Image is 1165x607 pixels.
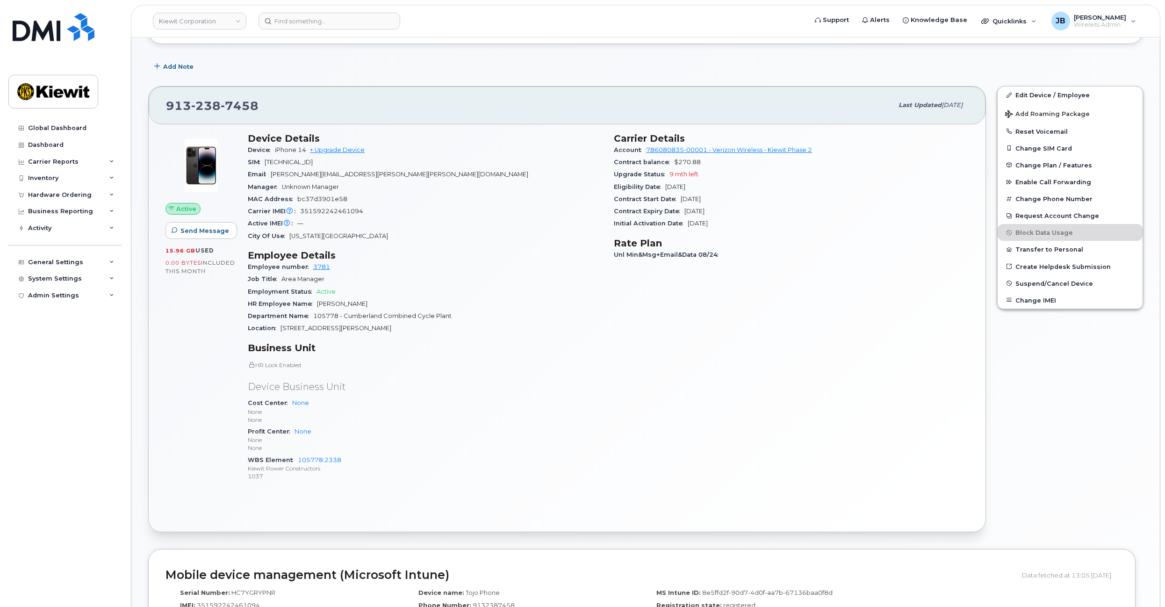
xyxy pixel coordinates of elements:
h3: Carrier Details [614,133,969,144]
label: MS Intune ID: [656,588,701,597]
a: Support [808,11,856,29]
span: [DATE] [681,195,701,202]
button: Change Plan / Features [998,157,1143,173]
span: Alerts [870,15,890,25]
p: 1037 [248,472,603,480]
span: Add Note [163,62,194,71]
label: Device name: [418,588,464,597]
span: HC7YGRYPNR [231,589,275,596]
span: 238 [191,99,221,113]
span: Profit Center [248,428,295,435]
span: 7458 [221,99,259,113]
span: [STREET_ADDRESS][PERSON_NAME] [280,325,391,332]
span: Department Name [248,312,313,319]
span: Eligibility Date [614,183,665,190]
span: Upgrade Status [614,171,669,178]
span: Support [823,15,849,25]
button: Change SIM Card [998,140,1143,157]
span: Location [248,325,280,332]
span: Contract Expiry Date [614,208,684,215]
button: Send Message [165,222,237,239]
span: Carrier IMEI [248,208,300,215]
p: None [248,408,603,416]
h3: Rate Plan [614,238,969,249]
a: + Upgrade Device [310,146,365,153]
span: Change Plan / Features [1015,161,1092,168]
a: Alerts [856,11,896,29]
span: Unknown Manager [282,183,339,190]
div: Quicklinks [975,12,1043,30]
button: Block Data Usage [998,224,1143,241]
span: Account [614,146,646,153]
span: Unl Min&Msg+Email&Data 08/24 [614,251,723,258]
span: Knowledge Base [911,15,967,25]
span: HR Employee Name [248,300,317,307]
span: iPhone 14 [275,146,306,153]
p: None [248,444,603,452]
span: [DATE] [688,220,708,227]
span: 8e5ffd2f-90d7-4d0f-aa7b-67136baa0f8d [702,589,833,596]
p: Device Business Unit [248,380,603,394]
span: Active [316,288,336,295]
span: WBS Element [248,456,298,463]
div: Data fetched at 13:05 [DATE] [1022,566,1118,584]
span: 351592242461094 [300,208,363,215]
span: used [195,247,214,254]
button: Transfer to Personal [998,241,1143,258]
span: [DATE] [665,183,685,190]
input: Find something... [259,13,400,29]
a: Edit Device / Employee [998,87,1143,103]
button: Enable Call Forwarding [998,173,1143,190]
a: None [295,428,311,435]
span: Add Roaming Package [1005,110,1090,119]
button: Suspend/Cancel Device [998,275,1143,292]
span: Active IMEI [248,220,297,227]
label: Serial Number: [180,588,230,597]
a: Kiewit Corporation [153,13,246,29]
span: Employee number [248,263,313,270]
span: 9 mth left [669,171,698,178]
span: Wireless Admin [1074,21,1126,29]
button: Add Note [148,58,201,75]
h3: Device Details [248,133,603,144]
h3: Employee Details [248,250,603,261]
span: included this month [165,259,235,275]
div: Jonathan Barfield [1045,12,1143,30]
a: 786080835-00001 - Verizon Wireless - Kiewit Phase 2 [646,146,812,153]
span: [PERSON_NAME] [317,300,367,307]
p: None [248,436,603,444]
span: Manager [248,183,282,190]
span: [DATE] [942,101,963,108]
span: City Of Use [248,232,289,239]
span: JB [1056,15,1065,27]
span: [US_STATE][GEOGRAPHIC_DATA] [289,232,388,239]
button: Add Roaming Package [998,104,1143,123]
span: Area Manager [281,275,324,282]
span: Device [248,146,275,153]
span: Initial Activation Date [614,220,688,227]
button: Change Phone Number [998,190,1143,207]
span: Quicklinks [992,17,1027,25]
span: Employment Status [248,288,316,295]
p: Kiewit Power Constructors [248,464,603,472]
a: None [292,399,309,406]
span: [PERSON_NAME][EMAIL_ADDRESS][PERSON_NAME][PERSON_NAME][DOMAIN_NAME] [271,171,528,178]
h3: Business Unit [248,342,603,354]
span: 913 [166,99,259,113]
span: [DATE] [684,208,705,215]
button: Reset Voicemail [998,123,1143,140]
span: [TECHNICAL_ID] [265,159,313,166]
p: HR Lock Enabled [248,361,603,369]
span: 0.00 Bytes [165,260,201,266]
a: Knowledge Base [896,11,974,29]
span: Tojo Phone [466,589,500,596]
span: 15.96 GB [165,247,195,254]
h2: Mobile device management (Microsoft Intune) [165,569,1015,582]
span: Contract balance [614,159,674,166]
iframe: Messenger Launcher [1124,566,1158,600]
span: Contract Start Date [614,195,681,202]
button: Change IMEI [998,292,1143,309]
span: Cost Center [248,399,292,406]
span: Enable Call Forwarding [1015,179,1091,186]
span: Active [176,204,196,213]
